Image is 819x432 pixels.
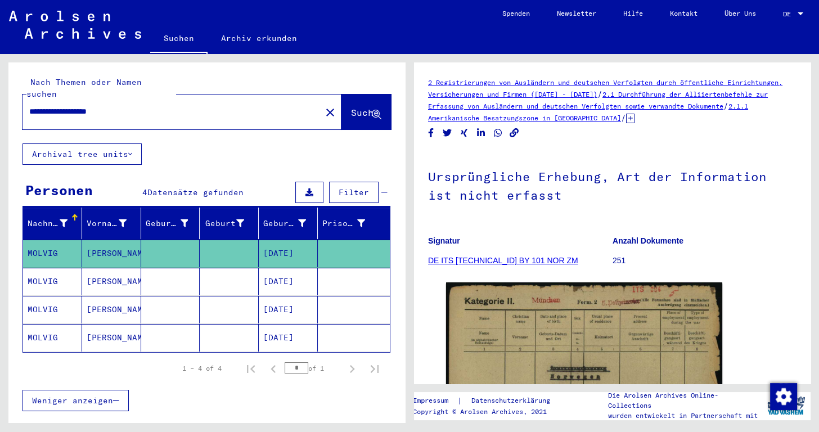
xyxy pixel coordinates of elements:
mat-header-cell: Vorname [82,208,141,239]
button: Share on WhatsApp [492,126,504,140]
p: wurden entwickelt in Partnerschaft mit [608,411,761,421]
span: 4 [142,187,147,197]
img: Zustimmung ändern [770,383,797,410]
mat-cell: [DATE] [259,268,318,295]
p: Die Arolsen Archives Online-Collections [608,390,761,411]
mat-cell: MOLVIG [23,240,82,267]
a: Archiv erkunden [208,25,310,52]
div: Prisoner # [322,218,365,229]
div: Nachname [28,218,67,229]
button: Last page [363,357,386,380]
mat-label: Nach Themen oder Namen suchen [26,77,142,99]
span: DE [783,10,795,18]
mat-header-cell: Nachname [23,208,82,239]
button: Copy link [508,126,520,140]
span: / [597,89,602,99]
button: Next page [341,357,363,380]
div: Geburtsname [146,218,188,229]
span: / [621,112,626,123]
mat-header-cell: Geburtsdatum [259,208,318,239]
span: Filter [339,187,369,197]
span: Weniger anzeigen [32,395,113,406]
div: Geburtsname [146,214,202,232]
span: Datensätze gefunden [147,187,244,197]
h1: Ursprüngliche Erhebung, Art der Information ist nicht erfasst [428,151,796,219]
a: Datenschutzerklärung [462,395,564,407]
mat-header-cell: Geburtsname [141,208,200,239]
button: Share on Twitter [442,126,453,140]
div: Geburt‏ [204,218,244,229]
img: Arolsen_neg.svg [9,11,141,39]
mat-header-cell: Prisoner # [318,208,390,239]
p: Copyright © Arolsen Archives, 2021 [413,407,564,417]
div: of 1 [285,363,341,373]
mat-cell: [DATE] [259,296,318,323]
button: Weniger anzeigen [22,390,129,411]
button: First page [240,357,262,380]
a: Impressum [413,395,457,407]
b: Anzahl Dokumente [613,236,683,245]
mat-cell: [PERSON_NAME] [82,240,141,267]
mat-cell: [PERSON_NAME] [82,324,141,352]
button: Archival tree units [22,143,142,165]
div: Geburt‏ [204,214,258,232]
div: Geburtsdatum [263,214,320,232]
mat-header-cell: Geburt‏ [200,208,259,239]
button: Filter [329,182,379,203]
div: Zustimmung ändern [769,382,796,409]
span: Suche [351,107,379,118]
button: Share on LinkedIn [475,126,487,140]
a: DE ITS [TECHNICAL_ID] BY 101 NOR ZM [428,256,578,265]
div: Prisoner # [322,214,379,232]
a: 2 Registrierungen von Ausländern und deutschen Verfolgten durch öffentliche Einrichtungen, Versic... [428,78,782,98]
div: Nachname [28,214,82,232]
button: Clear [319,101,341,123]
div: | [413,395,564,407]
mat-icon: close [323,106,337,119]
mat-cell: [PERSON_NAME] [82,296,141,323]
mat-cell: [DATE] [259,240,318,267]
button: Previous page [262,357,285,380]
div: Personen [25,180,93,200]
button: Share on Xing [458,126,470,140]
p: 251 [613,255,796,267]
mat-cell: MOLVIG [23,268,82,295]
button: Suche [341,94,391,129]
span: / [723,101,728,111]
div: Geburtsdatum [263,218,306,229]
img: yv_logo.png [765,391,807,420]
mat-cell: [PERSON_NAME] [82,268,141,295]
div: 1 – 4 of 4 [182,363,222,373]
div: Vorname [87,214,141,232]
div: Vorname [87,218,127,229]
mat-cell: MOLVIG [23,324,82,352]
a: Suchen [150,25,208,54]
mat-cell: MOLVIG [23,296,82,323]
b: Signatur [428,236,460,245]
button: Share on Facebook [425,126,437,140]
mat-cell: [DATE] [259,324,318,352]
